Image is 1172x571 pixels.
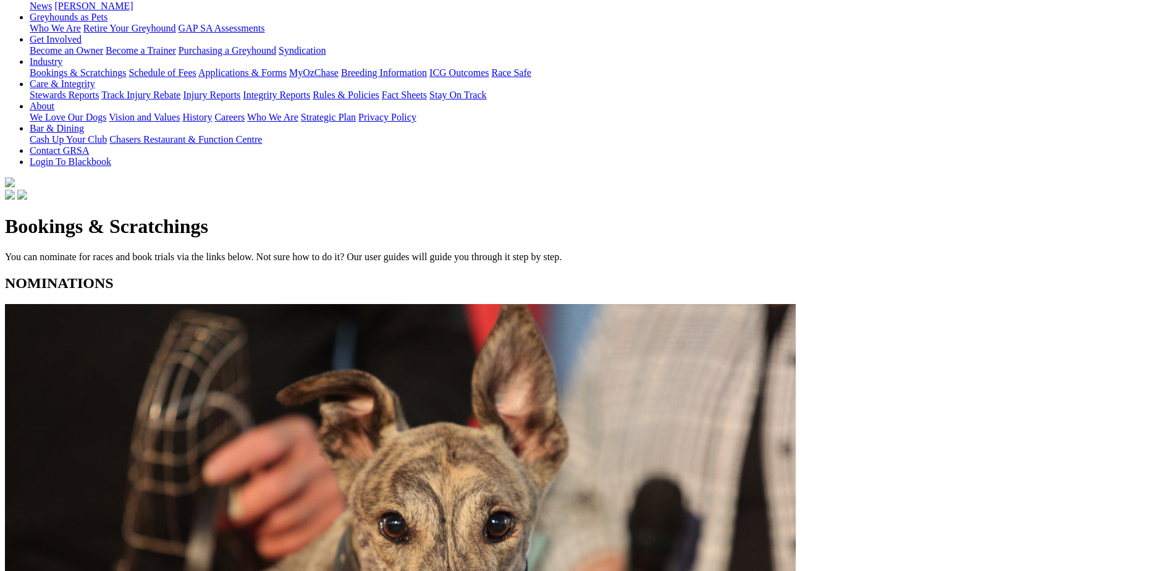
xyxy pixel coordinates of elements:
[30,56,62,67] a: Industry
[30,101,54,111] a: About
[17,190,27,200] img: twitter.svg
[30,12,108,22] a: Greyhounds as Pets
[30,23,81,33] a: Who We Are
[214,112,245,122] a: Careers
[279,45,326,56] a: Syndication
[30,78,95,89] a: Care & Integrity
[30,45,1167,56] div: Get Involved
[54,1,133,11] a: [PERSON_NAME]
[382,90,427,100] a: Fact Sheets
[30,156,111,167] a: Login To Blackbook
[129,67,196,78] a: Schedule of Fees
[179,23,265,33] a: GAP SA Assessments
[30,23,1167,34] div: Greyhounds as Pets
[30,67,126,78] a: Bookings & Scratchings
[313,90,379,100] a: Rules & Policies
[5,177,15,187] img: logo-grsa-white.png
[30,34,82,44] a: Get Involved
[109,112,180,122] a: Vision and Values
[30,123,84,133] a: Bar & Dining
[30,67,1167,78] div: Industry
[30,1,52,11] a: News
[491,67,531,78] a: Race Safe
[30,145,89,156] a: Contact GRSA
[30,134,1167,145] div: Bar & Dining
[5,190,15,200] img: facebook.svg
[247,112,298,122] a: Who We Are
[198,67,287,78] a: Applications & Forms
[429,67,489,78] a: ICG Outcomes
[30,112,106,122] a: We Love Our Dogs
[341,67,427,78] a: Breeding Information
[30,90,99,100] a: Stewards Reports
[183,90,240,100] a: Injury Reports
[101,90,180,100] a: Track Injury Rebate
[182,112,212,122] a: History
[109,134,262,145] a: Chasers Restaurant & Function Centre
[106,45,176,56] a: Become a Trainer
[30,1,1167,12] div: News & Media
[243,90,310,100] a: Integrity Reports
[5,252,1167,263] p: You can nominate for races and book trials via the links below. Not sure how to do it? Our user g...
[358,112,416,122] a: Privacy Policy
[301,112,356,122] a: Strategic Plan
[289,67,339,78] a: MyOzChase
[5,275,1167,292] h2: NOMINATIONS
[30,134,107,145] a: Cash Up Your Club
[179,45,276,56] a: Purchasing a Greyhound
[83,23,176,33] a: Retire Your Greyhound
[5,215,1167,238] h1: Bookings & Scratchings
[30,112,1167,123] div: About
[429,90,486,100] a: Stay On Track
[30,45,103,56] a: Become an Owner
[30,90,1167,101] div: Care & Integrity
